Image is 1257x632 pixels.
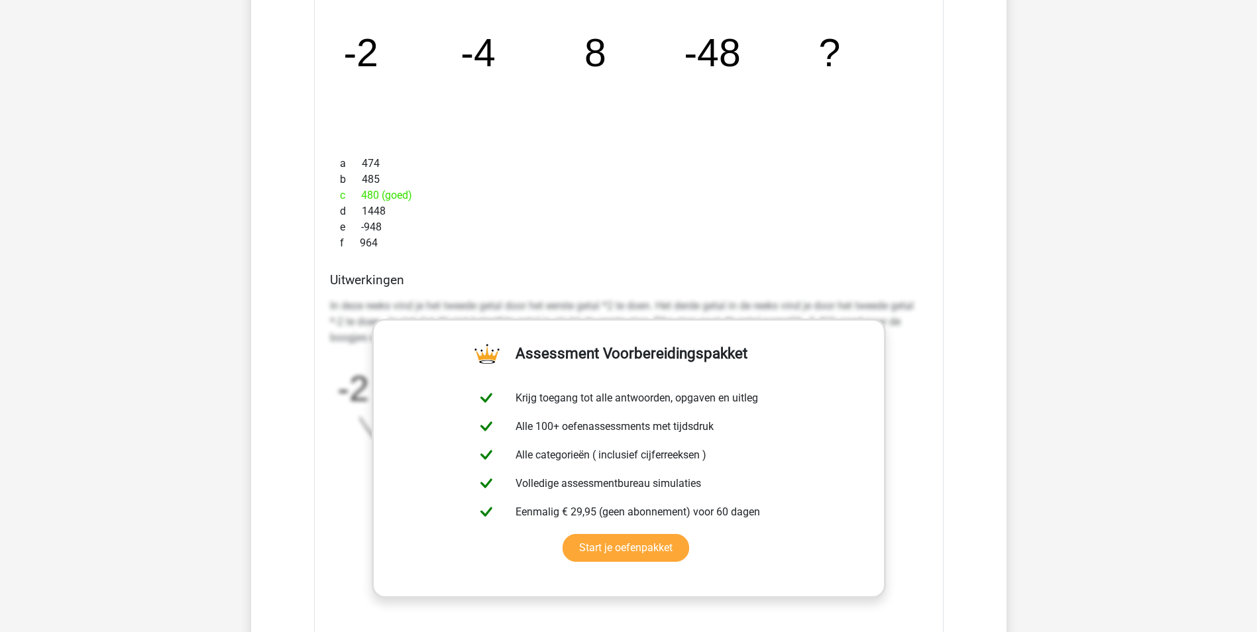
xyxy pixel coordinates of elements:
[461,32,496,76] tspan: -4
[330,172,928,187] div: 485
[337,369,368,408] tspan: -2
[340,219,361,235] span: e
[340,203,362,219] span: d
[340,156,362,172] span: a
[330,203,928,219] div: 1448
[330,219,928,235] div: -948
[330,272,928,288] h4: Uitwerkingen
[343,32,378,76] tspan: -2
[340,187,361,203] span: c
[584,32,606,76] tspan: 8
[684,32,741,76] tspan: -48
[330,298,928,346] p: In deze reeks vind je het tweede getal door het eerste getal *2 te doen. Het derde getal in de re...
[340,172,362,187] span: b
[330,187,928,203] div: 480 (goed)
[330,156,928,172] div: 474
[330,235,928,251] div: 964
[340,235,360,251] span: f
[563,534,689,562] a: Start je oefenpakket
[820,32,842,76] tspan: ?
